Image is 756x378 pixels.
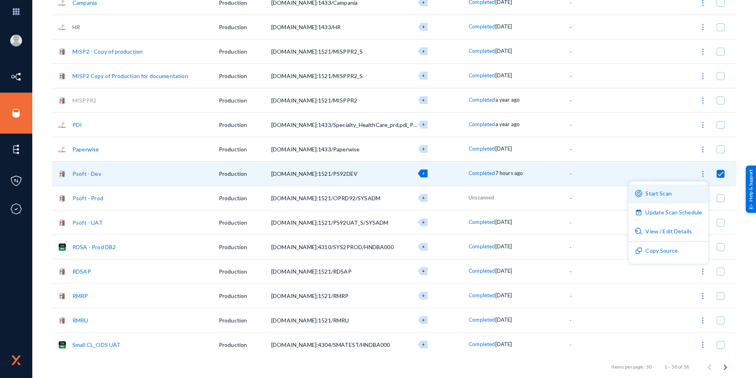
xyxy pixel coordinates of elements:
[635,209,642,216] img: icon-scheduled-purple.svg
[628,242,708,261] button: Copy Source
[628,184,708,203] button: Start Scan
[628,203,708,222] button: Update Scan Schedule
[635,228,642,235] img: icon-detail.svg
[628,222,708,241] button: View / Edit Details
[635,247,642,254] img: icon-duplicate.svg
[635,190,642,197] img: icon-scan-purple.svg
